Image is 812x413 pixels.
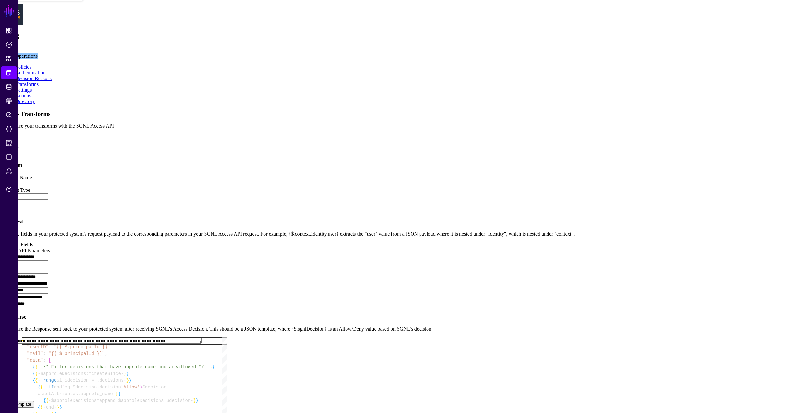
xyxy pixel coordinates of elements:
label: Mapped Fields [3,242,33,247]
span: := [89,378,94,383]
span: . [97,385,99,390]
a: Admin [1,165,17,177]
a: Data Lens [1,123,17,135]
span: /* Filter decisions that have approle_name and are [43,364,177,370]
span: Identity Data Fabric [6,84,12,90]
span: append $approleDecisions $decision [100,398,191,403]
span: } [129,378,131,383]
span: allowed */ [177,364,204,370]
span: "mail" [27,351,43,356]
h3: Response [3,313,809,320]
span: - [48,398,51,403]
span: end [46,405,54,410]
a: Directory [15,99,35,104]
span: createSlice [91,371,121,376]
label: Access API Parameters [3,248,50,253]
a: Settings [15,87,32,93]
span: - [43,385,46,390]
span: - [38,371,40,376]
span: Dashboard [6,27,12,34]
h2: AWS [3,33,809,41]
span: eq $decision [64,385,97,390]
span: { [46,398,48,403]
span: "data" [27,358,43,363]
span: { [33,364,35,370]
a: Policy Lens [1,109,17,121]
span: . [97,378,99,383]
span: . [167,385,169,390]
span: CAEP Hub [6,98,12,104]
span: - [38,364,40,370]
span: Support [6,186,12,192]
span: decisions [100,378,124,383]
span: { [41,405,43,410]
span: range [43,378,56,383]
span: $i [56,378,62,383]
span: $approleDecisions [41,371,86,376]
span: } [196,398,198,403]
span: { [41,385,43,390]
span: Policy Lens [6,112,12,118]
a: Policies [1,38,17,51]
span: Reports [6,140,12,146]
span: { [38,405,40,410]
span: , [110,344,113,349]
span: "Allow" [121,385,140,390]
span: , [105,351,107,356]
button: Test Template [3,401,34,408]
span: : [48,344,51,349]
span: Data Lens [6,126,12,132]
a: Dashboard [1,24,17,37]
span: := [86,371,92,376]
a: Identity Data Fabric [1,80,17,93]
span: $approleDecisions [51,398,97,403]
span: "userID" [27,344,48,349]
span: } [118,391,121,396]
span: "{{ $.principalId }}" [48,351,105,356]
span: Admin [6,168,12,174]
span: { [38,385,40,390]
span: decision [100,385,121,390]
span: if [48,385,54,390]
span: Policies [6,41,12,48]
span: - [113,391,115,396]
span: - [123,378,126,383]
span: assetAttributes [38,391,78,396]
h3: Custom [3,162,809,169]
span: { [35,371,38,376]
a: Snippets [1,52,17,65]
a: Reports [1,137,17,149]
h3: Access Transforms [3,110,809,117]
span: } [126,371,129,376]
span: { [35,378,38,383]
span: "{{ $.principalId }}" [54,344,110,349]
span: { [35,364,38,370]
a: Transforms [15,81,39,87]
span: Snippets [6,56,12,62]
a: Authentication [15,70,46,75]
span: [ [48,358,51,363]
span: Logs [6,154,12,160]
label: Display Name [3,175,32,180]
a: SGNL [4,4,15,18]
span: } [59,405,62,410]
span: - [121,371,123,376]
span: approle_name [81,391,113,396]
span: Operations [15,53,38,59]
span: { [33,371,35,376]
span: . [78,391,80,396]
span: $decision [64,378,89,383]
a: Logs [1,151,17,163]
span: - [207,364,209,370]
span: } [212,364,215,370]
a: CAEP Hub [1,94,17,107]
span: ( [62,385,64,390]
span: - [190,398,193,403]
p: Map the fields in your protected system's request payload to the corresponding paremeters in your... [3,231,809,237]
span: } [126,378,129,383]
span: } [115,391,118,396]
span: { [43,398,46,403]
h3: Request [3,218,809,225]
span: } [123,371,126,376]
span: } [209,364,212,370]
